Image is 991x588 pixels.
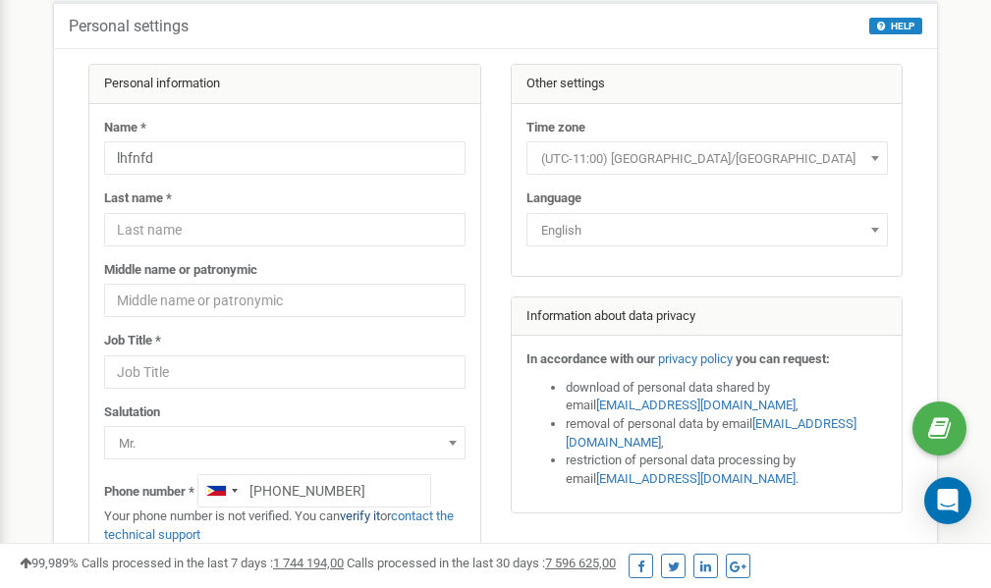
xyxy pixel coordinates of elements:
[198,475,244,507] div: Telephone country code
[104,483,194,502] label: Phone number *
[566,415,888,452] li: removal of personal data by email ,
[104,261,257,280] label: Middle name or patronymic
[566,379,888,415] li: download of personal data shared by email ,
[533,145,881,173] span: (UTC-11:00) Pacific/Midway
[512,65,903,104] div: Other settings
[104,213,466,246] input: Last name
[104,119,146,137] label: Name *
[104,426,466,459] span: Mr.
[104,141,466,175] input: Name
[596,471,796,486] a: [EMAIL_ADDRESS][DOMAIN_NAME]
[736,351,830,366] strong: you can request:
[526,119,585,137] label: Time zone
[69,18,189,35] h5: Personal settings
[566,416,856,450] a: [EMAIL_ADDRESS][DOMAIN_NAME]
[512,297,903,337] div: Information about data privacy
[526,141,888,175] span: (UTC-11:00) Pacific/Midway
[533,217,881,244] span: English
[273,556,344,570] u: 1 744 194,00
[340,508,380,523] a: verify it
[526,351,655,366] strong: In accordance with our
[82,556,344,570] span: Calls processed in the last 7 days :
[104,189,172,208] label: Last name *
[104,332,161,350] label: Job Title *
[658,351,733,366] a: privacy policy
[526,189,581,208] label: Language
[869,18,922,34] button: HELP
[566,452,888,488] li: restriction of personal data processing by email .
[111,430,459,457] span: Mr.
[526,213,888,246] span: English
[347,556,616,570] span: Calls processed in the last 30 days :
[924,477,971,524] div: Open Intercom Messenger
[20,556,79,570] span: 99,989%
[104,403,160,422] label: Salutation
[104,508,454,542] a: contact the technical support
[596,398,796,412] a: [EMAIL_ADDRESS][DOMAIN_NAME]
[104,284,466,317] input: Middle name or patronymic
[104,508,466,544] p: Your phone number is not verified. You can or
[545,556,616,570] u: 7 596 625,00
[197,474,431,508] input: +1-800-555-55-55
[104,355,466,389] input: Job Title
[89,65,480,104] div: Personal information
